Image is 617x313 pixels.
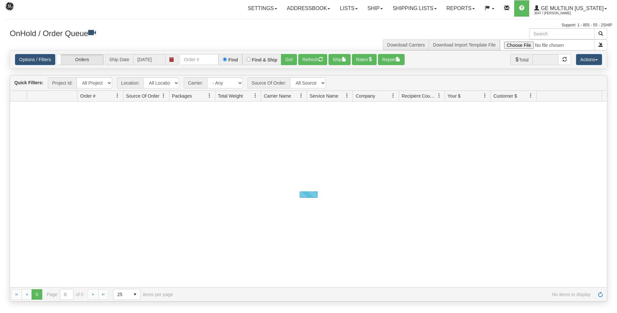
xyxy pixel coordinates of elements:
[329,54,351,65] button: Ship
[5,22,612,28] div: Support: 1 - 855 - 55 - 2SHIP
[363,0,388,17] a: Ship
[105,54,133,65] span: Ship Date
[434,90,445,101] a: Recipient Country filter column settings
[218,93,243,99] span: Total Weight
[264,93,291,99] span: Carrier Name
[529,0,612,17] a: GE Multilin [US_STATE] 3047 / [PERSON_NAME]
[113,289,173,300] span: items per page
[479,90,490,101] a: Your $ filter column settings
[576,54,602,65] button: Actions
[130,289,140,300] span: select
[252,58,277,62] label: Find & Ship
[250,90,261,101] a: Total Weight filter column settings
[117,291,126,298] span: 25
[402,93,437,99] span: Recipient Country
[387,42,425,48] a: Download Carriers
[172,93,192,99] span: Packages
[388,0,441,17] a: Shipping lists
[10,28,304,38] h3: OnHold / Order Queue
[298,54,327,65] button: Refresh
[180,54,219,65] input: Order #
[539,6,604,11] span: GE Multilin [US_STATE]
[335,0,362,17] a: Lists
[355,93,375,99] span: Company
[10,75,607,91] div: grid toolbar
[448,93,461,99] span: Your $
[529,28,595,39] input: Search
[493,93,517,99] span: Customer $
[158,90,169,101] a: Source Of Order filter column settings
[342,90,353,101] a: Service Name filter column settings
[228,58,238,62] label: Find
[352,54,377,65] button: Rates
[433,42,496,48] a: Download Import Template File
[510,54,533,65] span: Total
[204,90,215,101] a: Packages filter column settings
[117,77,143,88] span: Location:
[32,289,42,300] span: Page 0
[112,90,123,101] a: Order # filter column settings
[182,292,591,297] span: No items to display
[80,93,95,99] span: Order #
[281,54,297,65] button: Go!
[113,289,141,300] span: Page sizes drop down
[15,54,55,65] a: Options / Filters
[48,77,76,88] span: Project Id:
[525,90,536,101] a: Customer $ filter column settings
[378,54,405,65] button: Report
[126,93,159,99] span: Source Of Order
[388,90,399,101] a: Company filter column settings
[5,2,38,18] img: logo3047.jpg
[282,0,335,17] a: Addressbook
[243,0,282,17] a: Settings
[594,28,607,39] button: Search
[296,90,307,101] a: Carrier Name filter column settings
[500,39,595,50] input: Import
[57,54,103,65] label: Orders
[442,0,480,17] a: Reports
[534,10,583,17] span: 3047 / [PERSON_NAME]
[47,289,84,300] span: Page of 0
[14,79,43,86] label: Quick Filters:
[248,77,290,88] span: Source Of Order:
[184,77,207,88] span: Carrier:
[310,93,338,99] span: Service Name
[595,289,606,300] a: Refresh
